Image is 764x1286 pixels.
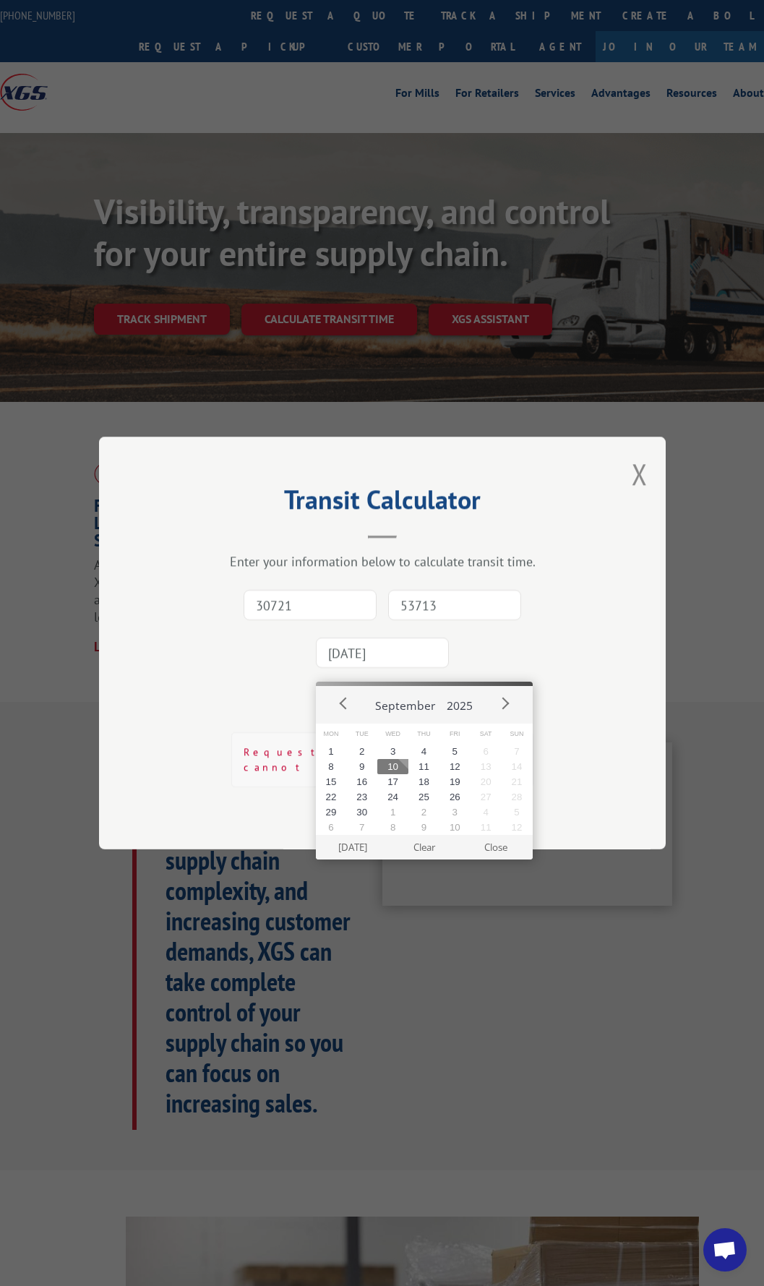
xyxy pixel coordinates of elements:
button: September [369,686,441,719]
button: 11 [471,820,502,835]
span: Fri [439,724,471,745]
button: 18 [408,774,439,789]
button: 4 [408,744,439,759]
button: 11 [408,759,439,774]
button: 6 [316,820,347,835]
button: 8 [316,759,347,774]
button: 1 [316,744,347,759]
button: 26 [439,789,471,805]
button: Next [494,693,515,714]
button: 19 [439,774,471,789]
button: 8 [377,820,408,835]
button: 14 [502,759,533,774]
button: Prev [333,693,355,714]
span: Mon [316,724,347,745]
button: 16 [346,774,377,789]
input: Dest. Zip [388,590,521,620]
button: 7 [346,820,377,835]
button: 4 [471,805,502,820]
button: 13 [471,759,502,774]
span: Wed [377,724,408,745]
h2: Transit Calculator [171,489,593,517]
button: 2 [346,744,377,759]
button: 23 [346,789,377,805]
button: 25 [408,789,439,805]
button: 10 [439,820,471,835]
div: Enter your information below to calculate transit time. [171,553,593,570]
button: 6 [471,744,502,759]
button: 12 [502,820,533,835]
button: 29 [316,805,347,820]
button: 5 [502,805,533,820]
button: 24 [377,789,408,805]
button: 10 [377,759,408,774]
input: Tender Date [316,638,449,668]
button: 2 [408,805,439,820]
div: Open chat [703,1228,747,1272]
button: 5 [439,744,471,759]
button: Close [460,835,531,860]
span: Sun [502,724,533,745]
div: Request error: Tender Date cannot be in the past [231,732,533,787]
button: 7 [502,744,533,759]
span: Tue [346,724,377,745]
button: 1 [377,805,408,820]
button: 27 [471,789,502,805]
button: 3 [377,744,408,759]
button: 22 [316,789,347,805]
span: Thu [408,724,439,745]
button: [DATE] [317,835,388,860]
button: 15 [316,774,347,789]
input: Origin Zip [244,590,377,620]
button: 9 [408,820,439,835]
button: 21 [502,774,533,789]
button: 9 [346,759,377,774]
span: Sat [471,724,502,745]
button: 2025 [441,686,478,719]
button: 20 [471,774,502,789]
button: 28 [502,789,533,805]
button: 12 [439,759,471,774]
button: 17 [377,774,408,789]
button: 3 [439,805,471,820]
button: Clear [388,835,460,860]
button: Close modal [632,455,648,493]
button: 30 [346,805,377,820]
